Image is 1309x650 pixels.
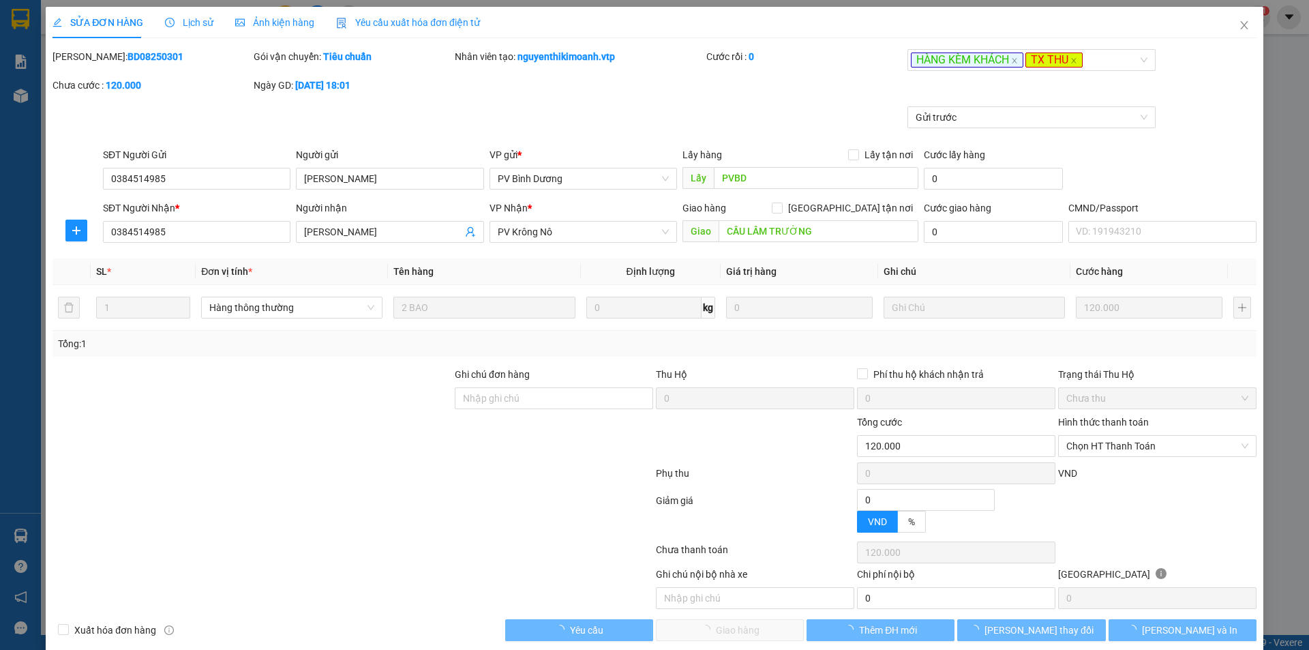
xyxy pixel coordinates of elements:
[455,369,530,380] label: Ghi chú đơn hàng
[916,107,1148,128] span: Gửi trước
[254,78,452,93] div: Ngày GD:
[1127,625,1142,634] span: loading
[58,297,80,319] button: delete
[165,17,213,28] span: Lịch sử
[654,542,856,566] div: Chưa thanh toán
[1011,57,1018,64] span: close
[656,587,854,609] input: Nhập ghi chú
[52,78,251,93] div: Chưa cước :
[714,167,918,189] input: Dọc đường
[103,147,290,162] div: SĐT Người Gửi
[844,625,859,634] span: loading
[857,567,1055,587] div: Chi phí nội bộ
[201,266,252,277] span: Đơn vị tính
[65,220,87,241] button: plus
[702,297,715,319] span: kg
[570,623,603,638] span: Yêu cầu
[908,516,915,527] span: %
[859,623,917,638] span: Thêm ĐH mới
[1066,388,1248,409] span: Chưa thu
[682,167,714,189] span: Lấy
[1025,53,1083,68] span: TX THU
[505,619,653,641] button: Yêu cầu
[924,168,1063,190] input: Cước lấy hàng
[235,18,245,27] span: picture
[682,220,719,242] span: Giao
[1058,567,1257,587] div: [GEOGRAPHIC_DATA]
[627,266,675,277] span: Định lượng
[1076,297,1222,319] input: 0
[656,619,804,641] button: Giao hàng
[878,258,1070,285] th: Ghi chú
[656,369,687,380] span: Thu Hộ
[924,149,985,160] label: Cước lấy hàng
[465,226,476,237] span: user-add
[726,266,777,277] span: Giá trị hàng
[857,417,902,428] span: Tổng cước
[295,80,350,91] b: [DATE] 18:01
[682,149,722,160] span: Lấy hàng
[517,51,615,62] b: nguyenthikimoanh.vtp
[235,17,314,28] span: Ảnh kiện hàng
[96,266,107,277] span: SL
[957,619,1105,641] button: [PERSON_NAME] thay đổi
[164,625,174,635] span: info-circle
[719,220,918,242] input: Dọc đường
[1058,468,1077,479] span: VND
[393,266,434,277] span: Tên hàng
[336,17,480,28] span: Yêu cầu xuất hóa đơn điện tử
[749,51,754,62] b: 0
[66,225,87,236] span: plus
[924,221,1063,243] input: Cước giao hàng
[807,619,954,641] button: Thêm ĐH mới
[1076,266,1123,277] span: Cước hàng
[52,18,62,27] span: edit
[682,203,726,213] span: Giao hàng
[656,567,854,587] div: Ghi chú nội bộ nhà xe
[924,203,991,213] label: Cước giao hàng
[1066,436,1248,456] span: Chọn HT Thanh Toán
[127,51,183,62] b: BD08250301
[1225,7,1263,45] button: Close
[58,336,505,351] div: Tổng: 1
[52,17,143,28] span: SỬA ĐƠN HÀNG
[103,201,290,216] div: SĐT Người Nhận
[783,201,918,216] span: [GEOGRAPHIC_DATA] tận nơi
[336,18,347,29] img: icon
[1109,619,1257,641] button: [PERSON_NAME] và In
[393,297,575,319] input: VD: Bàn, Ghế
[555,625,570,634] span: loading
[969,625,984,634] span: loading
[706,49,905,64] div: Cước rồi :
[1070,57,1077,64] span: close
[654,466,856,490] div: Phụ thu
[165,18,175,27] span: clock-circle
[868,516,887,527] span: VND
[884,297,1065,319] input: Ghi Chú
[868,367,989,382] span: Phí thu hộ khách nhận trả
[254,49,452,64] div: Gói vận chuyển:
[323,51,372,62] b: Tiêu chuẩn
[209,297,374,318] span: Hàng thông thường
[1233,297,1251,319] button: plus
[654,493,856,539] div: Giảm giá
[490,203,528,213] span: VP Nhận
[1156,568,1167,579] span: info-circle
[1239,20,1250,31] span: close
[106,80,141,91] b: 120.000
[498,168,669,189] span: PV Bình Dương
[1068,201,1256,216] div: CMND/Passport
[296,201,483,216] div: Người nhận
[490,147,677,162] div: VP gửi
[455,387,653,409] input: Ghi chú đơn hàng
[1142,623,1237,638] span: [PERSON_NAME] và In
[859,147,918,162] span: Lấy tận nơi
[1058,417,1149,428] label: Hình thức thanh toán
[1058,367,1257,382] div: Trạng thái Thu Hộ
[296,147,483,162] div: Người gửi
[69,623,162,638] span: Xuất hóa đơn hàng
[726,297,873,319] input: 0
[52,49,251,64] div: [PERSON_NAME]:
[984,623,1094,638] span: [PERSON_NAME] thay đổi
[455,49,704,64] div: Nhân viên tạo:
